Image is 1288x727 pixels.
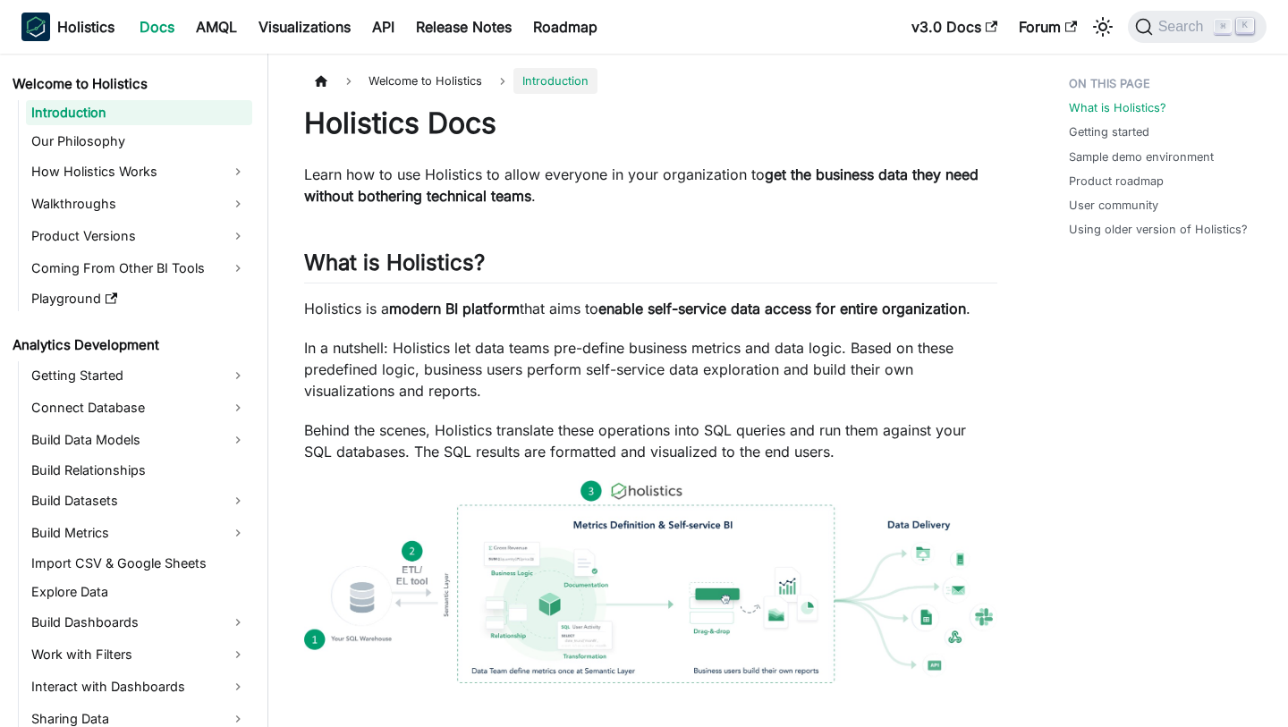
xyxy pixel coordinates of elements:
a: v3.0 Docs [901,13,1008,41]
a: Build Dashboards [26,608,252,637]
a: Our Philosophy [26,129,252,154]
b: Holistics [57,16,114,38]
kbd: K [1236,18,1254,34]
span: Welcome to Holistics [360,68,491,94]
button: Switch between dark and light mode (currently light mode) [1089,13,1117,41]
a: Sample demo environment [1069,148,1214,165]
p: Behind the scenes, Holistics translate these operations into SQL queries and run them against you... [304,419,997,462]
a: Welcome to Holistics [7,72,252,97]
a: API [361,13,405,41]
a: User community [1069,197,1158,214]
a: Import CSV & Google Sheets [26,551,252,576]
a: How Holistics Works [26,157,252,186]
a: Build Datasets [26,486,252,515]
a: Build Data Models [26,426,252,454]
a: Forum [1008,13,1088,41]
a: Using older version of Holistics? [1069,221,1248,238]
a: Build Metrics [26,519,252,547]
a: Getting started [1069,123,1149,140]
p: Learn how to use Holistics to allow everyone in your organization to . [304,164,997,207]
a: Walkthroughs [26,190,252,218]
a: Introduction [26,100,252,125]
span: Introduction [513,68,597,94]
a: Work with Filters [26,640,252,669]
a: Playground [26,286,252,311]
a: Release Notes [405,13,522,41]
p: In a nutshell: Holistics let data teams pre-define business metrics and data logic. Based on thes... [304,337,997,402]
a: Visualizations [248,13,361,41]
img: Holistics [21,13,50,41]
a: AMQL [185,13,248,41]
a: Roadmap [522,13,608,41]
a: Explore Data [26,579,252,604]
a: Docs [129,13,185,41]
a: HolisticsHolistics [21,13,114,41]
img: How Holistics fits in your Data Stack [304,480,997,683]
a: Product roadmap [1069,173,1164,190]
h2: What is Holistics? [304,249,997,283]
kbd: ⌘ [1214,19,1232,35]
a: Product Versions [26,222,252,250]
nav: Breadcrumbs [304,68,997,94]
strong: modern BI platform [389,300,520,317]
p: Holistics is a that aims to . [304,298,997,319]
a: Coming From Other BI Tools [26,254,252,283]
a: Interact with Dashboards [26,672,252,701]
button: Search (Command+K) [1128,11,1267,43]
strong: enable self-service data access for entire organization [598,300,966,317]
a: What is Holistics? [1069,99,1166,116]
a: Analytics Development [7,333,252,358]
a: Build Relationships [26,458,252,483]
a: Home page [304,68,338,94]
span: Search [1153,19,1215,35]
a: Getting Started [26,361,252,390]
h1: Holistics Docs [304,106,997,141]
a: Connect Database [26,393,252,422]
